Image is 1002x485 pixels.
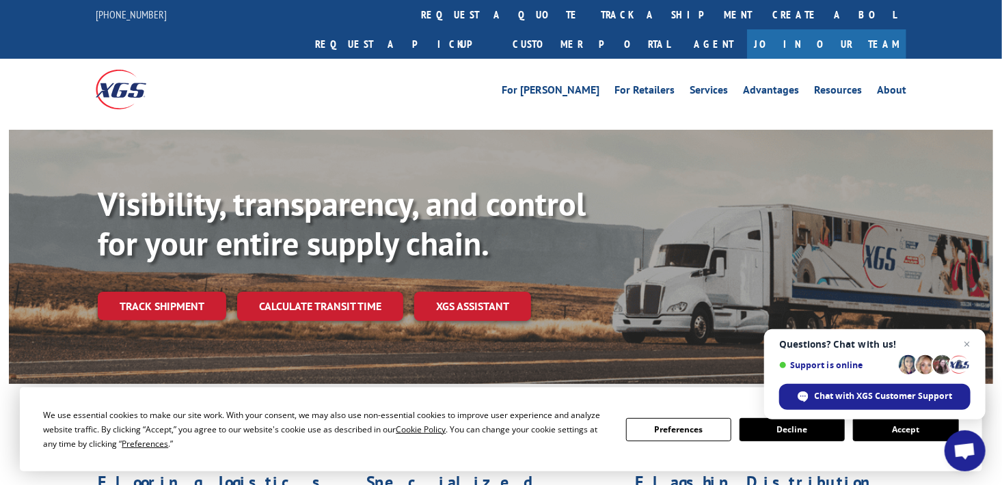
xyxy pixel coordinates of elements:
span: Cookie Policy [396,424,446,435]
a: About [877,85,906,100]
span: Preferences [122,438,168,449]
a: Track shipment [98,292,226,320]
a: Services [690,85,728,100]
span: Close chat [959,336,975,352]
a: For Retailers [614,85,675,100]
a: XGS ASSISTANT [414,292,531,321]
div: We use essential cookies to make our site work. With your consent, we may also use non-essential ... [43,408,609,451]
a: For [PERSON_NAME] [502,85,599,100]
a: [PHONE_NUMBER] [96,8,167,21]
a: Calculate transit time [237,292,403,321]
span: Support is online [779,360,894,370]
a: Join Our Team [747,29,906,59]
div: Open chat [945,430,986,471]
b: Visibility, transparency, and control for your entire supply chain. [98,182,586,264]
span: Chat with XGS Customer Support [815,390,953,402]
a: Advantages [743,85,799,100]
div: Chat with XGS Customer Support [779,384,971,410]
button: Preferences [626,418,731,441]
span: Questions? Chat with us! [779,339,971,350]
button: Accept [853,418,958,441]
a: Resources [814,85,862,100]
button: Decline [740,418,845,441]
a: Request a pickup [305,29,502,59]
a: Agent [680,29,747,59]
a: Customer Portal [502,29,680,59]
div: Cookie Consent Prompt [20,387,982,471]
